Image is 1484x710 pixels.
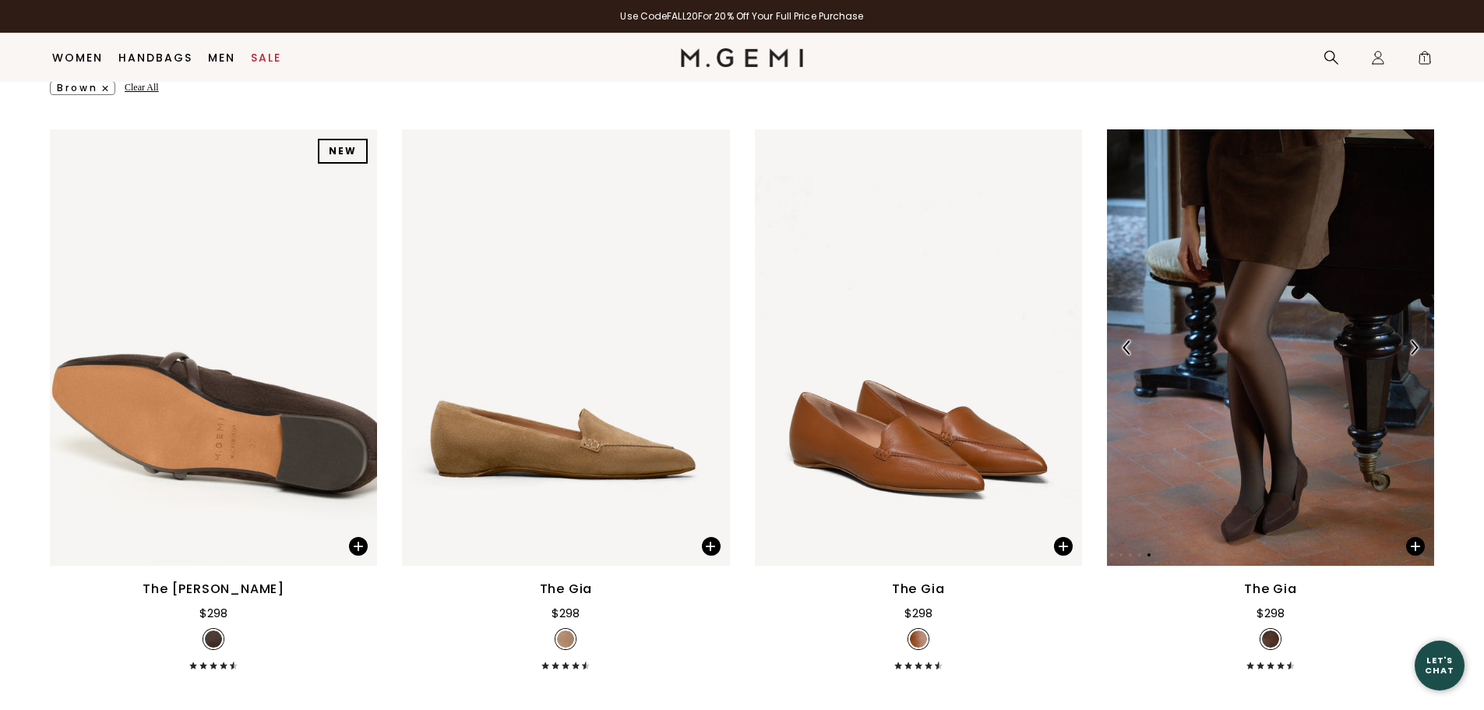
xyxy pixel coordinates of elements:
img: The Gia [402,129,729,566]
a: Sale [251,51,281,64]
a: Handbags [118,51,192,64]
img: Next Arrow [1407,341,1421,355]
div: Clear All [125,81,159,95]
img: M.Gemi [681,48,803,67]
div: The [PERSON_NAME] [143,580,284,599]
a: Women [52,51,103,64]
div: $298 [1257,604,1285,623]
strong: FALL20 [667,9,698,23]
span: 1 [1417,53,1433,69]
img: The Gia [1082,129,1409,566]
img: Previous Arrow [1120,341,1134,355]
div: $298 [552,604,580,623]
img: The Gia [729,129,1056,566]
div: Let's Chat [1415,655,1465,675]
div: $298 [904,604,932,623]
div: The Gia [892,580,945,599]
img: The Brenda [50,129,377,566]
button: brown [50,81,115,95]
img: The Gia [755,129,1082,566]
div: The Gia [540,580,593,599]
a: The GiaThe GiaThe Gia$298 [755,129,1082,669]
img: v_11854_SWATCH_50x.jpg [557,631,574,648]
a: The GiaThe GiaThe Gia$298 [402,129,729,669]
div: NEW [318,139,368,164]
a: Previous ArrowNext ArrowThe Gia$298 [1107,129,1434,669]
img: v_11759_swatch_50x.jpg [910,631,927,648]
a: The [PERSON_NAME]$298 [50,129,377,669]
img: The Gia [1107,129,1434,566]
div: The Gia [1244,580,1297,599]
div: $298 [199,604,227,623]
img: v_7396490117179_SWATCH_50x.jpg [205,631,222,648]
img: v_7306723917883_SWATCH_50x.jpg [1262,631,1279,648]
img: The Brenda [377,129,704,566]
a: Men [208,51,235,64]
